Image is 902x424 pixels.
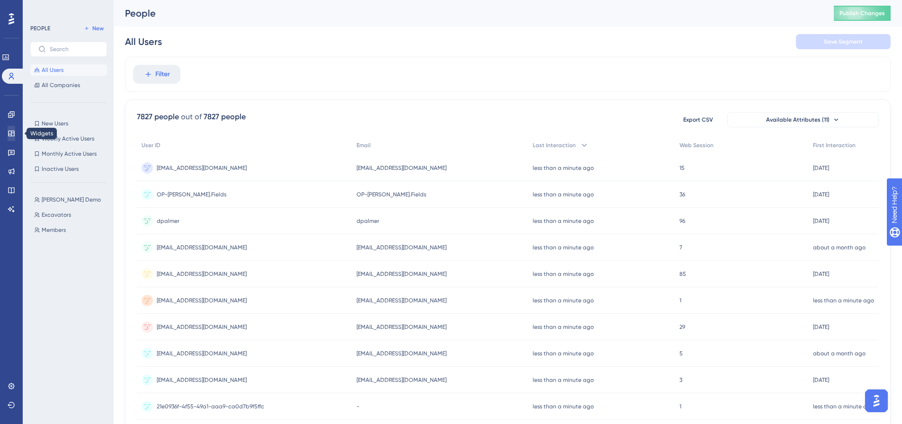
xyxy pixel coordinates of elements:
[30,163,107,175] button: Inactive Users
[42,196,101,203] span: [PERSON_NAME] Demo
[533,297,594,304] time: less than a minute ago
[42,81,80,89] span: All Companies
[834,6,891,21] button: Publish Changes
[357,164,447,172] span: [EMAIL_ADDRESS][DOMAIN_NAME]
[142,141,161,149] span: User ID
[679,244,682,251] span: 7
[42,165,79,173] span: Inactive Users
[357,244,447,251] span: [EMAIL_ADDRESS][DOMAIN_NAME]
[357,297,447,304] span: [EMAIL_ADDRESS][DOMAIN_NAME]
[679,297,681,304] span: 1
[357,403,359,410] span: -
[80,23,107,34] button: New
[679,323,685,331] span: 29
[157,403,264,410] span: 21e0936f-4f55-49a1-aaa9-ca0d7b9f5ffc
[813,165,829,171] time: [DATE]
[533,218,594,224] time: less than a minute ago
[679,350,683,357] span: 5
[22,2,59,14] span: Need Help?
[813,324,829,330] time: [DATE]
[157,217,179,225] span: dpalmer
[157,270,247,278] span: [EMAIL_ADDRESS][DOMAIN_NAME]
[533,244,594,251] time: less than a minute ago
[813,377,829,383] time: [DATE]
[813,350,866,357] time: about a month ago
[679,164,685,172] span: 15
[42,211,71,219] span: Excavators
[30,224,113,236] button: Members
[813,297,874,304] time: less than a minute ago
[813,244,866,251] time: about a month ago
[157,244,247,251] span: [EMAIL_ADDRESS][DOMAIN_NAME]
[533,350,594,357] time: less than a minute ago
[357,191,426,198] span: OP-[PERSON_NAME].Fields
[813,141,856,149] span: First Interaction
[357,350,447,357] span: [EMAIL_ADDRESS][DOMAIN_NAME]
[181,111,202,123] div: out of
[533,324,594,330] time: less than a minute ago
[813,218,829,224] time: [DATE]
[157,191,226,198] span: OP-[PERSON_NAME].Fields
[813,271,829,277] time: [DATE]
[357,270,447,278] span: [EMAIL_ADDRESS][DOMAIN_NAME]
[674,112,722,127] button: Export CSV
[357,376,447,384] span: [EMAIL_ADDRESS][DOMAIN_NAME]
[357,141,371,149] span: Email
[862,387,891,415] iframe: UserGuiding AI Assistant Launcher
[133,65,180,84] button: Filter
[813,403,874,410] time: less than a minute ago
[824,38,863,45] span: Save Segment
[533,165,594,171] time: less than a minute ago
[42,135,94,142] span: Weekly Active Users
[30,25,50,32] div: PEOPLE
[679,191,685,198] span: 36
[683,116,713,124] span: Export CSV
[533,191,594,198] time: less than a minute ago
[727,112,879,127] button: Available Attributes (11)
[533,377,594,383] time: less than a minute ago
[30,194,113,205] button: [PERSON_NAME] Demo
[30,148,107,159] button: Monthly Active Users
[42,66,63,74] span: All Users
[679,403,681,410] span: 1
[137,111,179,123] div: 7827 people
[204,111,246,123] div: 7827 people
[157,164,247,172] span: [EMAIL_ADDRESS][DOMAIN_NAME]
[679,217,685,225] span: 96
[30,64,107,76] button: All Users
[766,116,830,124] span: Available Attributes (11)
[533,271,594,277] time: less than a minute ago
[42,226,66,234] span: Members
[30,79,107,91] button: All Companies
[157,323,247,331] span: [EMAIL_ADDRESS][DOMAIN_NAME]
[155,69,170,80] span: Filter
[357,323,447,331] span: [EMAIL_ADDRESS][DOMAIN_NAME]
[839,9,885,17] span: Publish Changes
[533,141,576,149] span: Last Interaction
[30,133,107,144] button: Weekly Active Users
[125,7,810,20] div: People
[92,25,104,32] span: New
[357,217,379,225] span: dpalmer
[30,118,107,129] button: New Users
[42,120,68,127] span: New Users
[813,191,829,198] time: [DATE]
[50,46,99,53] input: Search
[796,34,891,49] button: Save Segment
[679,376,682,384] span: 3
[157,350,247,357] span: [EMAIL_ADDRESS][DOMAIN_NAME]
[533,403,594,410] time: less than a minute ago
[42,150,97,158] span: Monthly Active Users
[679,141,714,149] span: Web Session
[125,35,162,48] div: All Users
[157,297,247,304] span: [EMAIL_ADDRESS][DOMAIN_NAME]
[679,270,686,278] span: 85
[30,209,113,221] button: Excavators
[157,376,247,384] span: [EMAIL_ADDRESS][DOMAIN_NAME]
